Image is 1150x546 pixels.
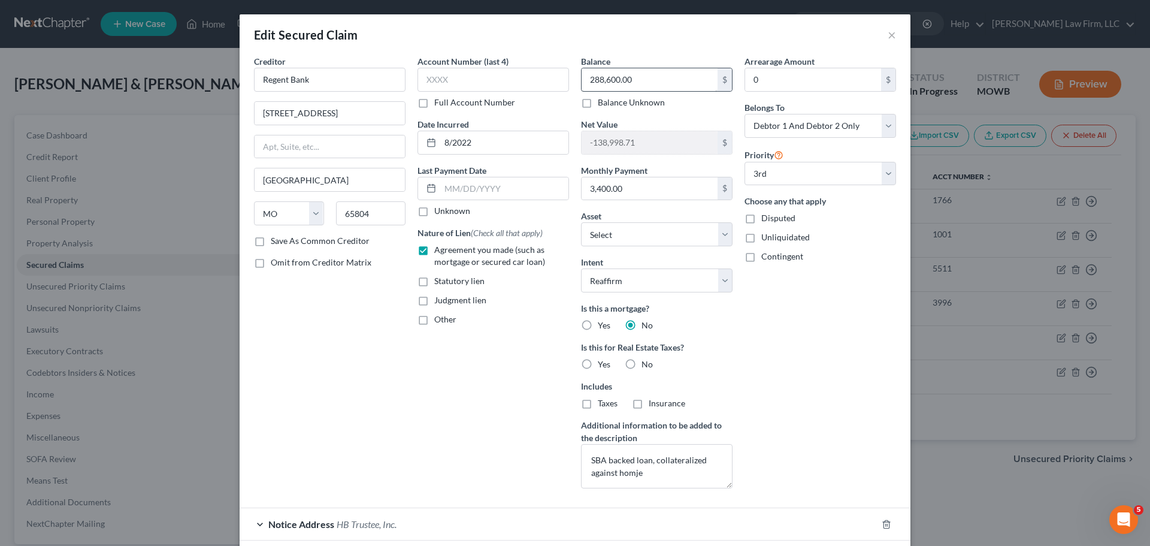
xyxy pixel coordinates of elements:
[417,227,543,239] label: Nature of Lien
[417,68,569,92] input: XXXX
[434,96,515,108] label: Full Account Number
[581,211,601,221] span: Asset
[440,177,568,200] input: MM/DD/YYYY
[881,68,895,91] div: $
[254,26,358,43] div: Edit Secured Claim
[745,195,896,207] label: Choose any that apply
[761,213,795,223] span: Disputed
[761,232,810,242] span: Unliquidated
[581,164,647,177] label: Monthly Payment
[581,55,610,68] label: Balance
[434,276,485,286] span: Statutory lien
[434,295,486,305] span: Judgment lien
[718,68,732,91] div: $
[581,118,618,131] label: Net Value
[1134,505,1143,515] span: 5
[598,398,618,408] span: Taxes
[598,359,610,369] span: Yes
[641,320,653,330] span: No
[255,102,405,125] input: Enter address...
[745,147,783,162] label: Priority
[336,201,406,225] input: Enter zip...
[271,235,370,247] label: Save As Common Creditor
[581,419,733,444] label: Additional information to be added to the description
[434,205,470,217] label: Unknown
[582,68,718,91] input: 0.00
[745,102,785,113] span: Belongs To
[581,302,733,315] label: Is this a mortgage?
[254,56,286,67] span: Creditor
[417,118,469,131] label: Date Incurred
[598,96,665,108] label: Balance Unknown
[254,68,405,92] input: Search creditor by name...
[641,359,653,369] span: No
[417,55,509,68] label: Account Number (last 4)
[434,314,456,324] span: Other
[598,320,610,330] span: Yes
[718,131,732,154] div: $
[581,380,733,393] label: Includes
[718,177,732,200] div: $
[649,398,685,408] span: Insurance
[745,68,881,91] input: 0.00
[268,518,334,530] span: Notice Address
[337,518,397,530] span: HB Trustee, Inc.
[745,55,815,68] label: Arrearage Amount
[271,257,371,267] span: Omit from Creditor Matrix
[581,256,603,269] label: Intent
[1109,505,1138,534] iframe: Intercom live chat
[255,135,405,158] input: Apt, Suite, etc...
[888,28,896,42] button: ×
[471,228,543,238] span: (Check all that apply)
[582,177,718,200] input: 0.00
[581,341,733,354] label: Is this for Real Estate Taxes?
[255,168,405,191] input: Enter city...
[582,131,718,154] input: 0.00
[417,164,486,177] label: Last Payment Date
[434,245,545,267] span: Agreement you made (such as mortgage or secured car loan)
[761,251,803,261] span: Contingent
[440,131,568,154] input: MM/DD/YYYY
